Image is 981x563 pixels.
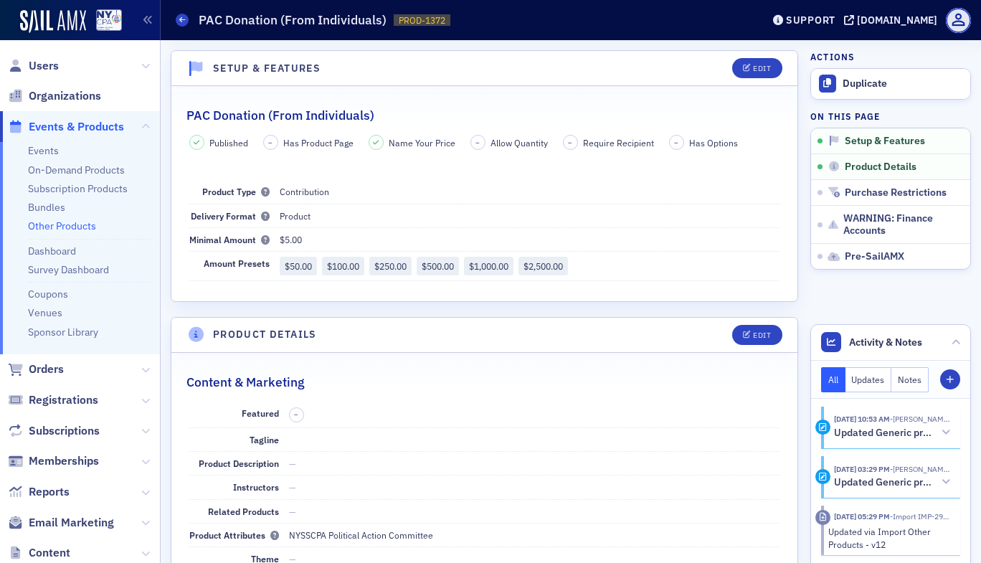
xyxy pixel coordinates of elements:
span: Content [29,545,70,561]
time: 9/23/2025 03:29 PM [834,464,890,474]
span: Product Details [845,161,916,174]
h4: Setup & Features [213,61,321,76]
span: Profile [946,8,971,33]
span: Product Description [199,458,279,469]
div: Edit [753,65,771,72]
button: Edit [732,58,782,78]
h4: Product Details [213,327,317,342]
time: 8/6/2025 05:29 PM [834,511,890,521]
span: Purchase Restrictions [845,186,947,199]
a: Events & Products [8,119,124,135]
span: $500.00 [422,260,454,272]
div: Support [786,14,835,27]
span: Beth Carlson [890,414,950,424]
a: Venues [28,306,62,319]
h4: On this page [810,110,971,123]
span: Instructors [233,481,279,493]
span: Setup & Features [845,135,925,148]
span: Registrations [29,392,98,408]
a: On-Demand Products [28,164,125,176]
a: Subscriptions [8,423,100,439]
span: Events & Products [29,119,124,135]
button: Duplicate [811,69,970,99]
span: Allow Quantity [490,136,548,149]
span: Pre-SailAMX [845,250,904,263]
span: Product [280,210,311,222]
time: 9/25/2025 10:53 AM [834,414,890,424]
span: Name Your Price [389,136,455,149]
span: Require Recipient [583,136,654,149]
span: – [568,138,572,148]
span: – [268,138,272,148]
span: Memberships [29,453,99,469]
span: Email Marketing [29,515,114,531]
div: Activity [815,469,830,484]
h1: PAC Donation (From Individuals) [199,11,387,29]
a: Email Marketing [8,515,114,531]
a: Coupons [28,288,68,301]
span: Featured [242,407,279,419]
span: Reports [29,484,70,500]
span: Organizations [29,88,101,104]
a: Other Products [28,219,96,232]
button: Updated Generic product: PAC Donation (From Individuals) [834,475,950,490]
span: $100.00 [327,260,359,272]
span: $1,000.00 [469,260,508,272]
a: Survey Dashboard [28,263,109,276]
span: Minimal Amount [189,234,270,245]
span: Has Product Page [283,136,354,149]
h4: Actions [810,50,855,63]
button: [DOMAIN_NAME] [844,15,942,25]
button: Updates [845,367,892,392]
span: – [674,138,678,148]
h2: Content & Marketing [186,373,304,392]
div: NYSSCPA Political Action Committee [289,529,433,541]
button: Updated Generic product: PAC Donation (From Individuals) [834,425,950,440]
a: Events [28,144,59,157]
a: Memberships [8,453,99,469]
a: Orders [8,361,64,377]
span: Users [29,58,59,74]
span: Activity & Notes [849,335,922,350]
span: WARNING: Finance Accounts [843,212,964,237]
span: $2,500.00 [523,260,563,272]
a: Registrations [8,392,98,408]
span: Published [209,136,248,149]
div: Updated via Import Other Products - v12 [828,525,951,552]
img: SailAMX [20,10,86,33]
span: PROD-1372 [399,14,445,27]
span: — [289,458,296,469]
a: Subscription Products [28,182,128,195]
span: Import IMP-2908 [890,511,952,521]
h5: Updated Generic product: PAC Donation (From Individuals) [834,427,937,440]
span: $5.00 [280,234,302,245]
img: SailAMX [96,9,122,32]
span: Orders [29,361,64,377]
a: Users [8,58,59,74]
a: Dashboard [28,245,76,257]
span: Delivery Format [191,210,270,222]
span: – [294,410,298,420]
h2: PAC Donation (From Individuals) [186,106,374,125]
span: Product Attributes [189,529,279,541]
a: View Homepage [86,9,122,34]
div: Duplicate [843,77,963,90]
span: — [289,506,296,517]
div: [DOMAIN_NAME] [857,14,937,27]
button: All [821,367,845,392]
div: Activity [815,420,830,435]
span: Beth Carlson [890,464,950,474]
span: — [289,481,296,493]
span: Subscriptions [29,423,100,439]
h5: Updated Generic product: PAC Donation (From Individuals) [834,476,937,489]
a: Bundles [28,201,65,214]
span: Amount Presets [204,257,270,269]
span: $250.00 [374,260,407,272]
span: Tagline [250,434,279,445]
span: Has Options [689,136,738,149]
a: Content [8,545,70,561]
span: Product Type [202,186,270,197]
span: $50.00 [285,260,312,272]
span: Related Products [208,506,279,517]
